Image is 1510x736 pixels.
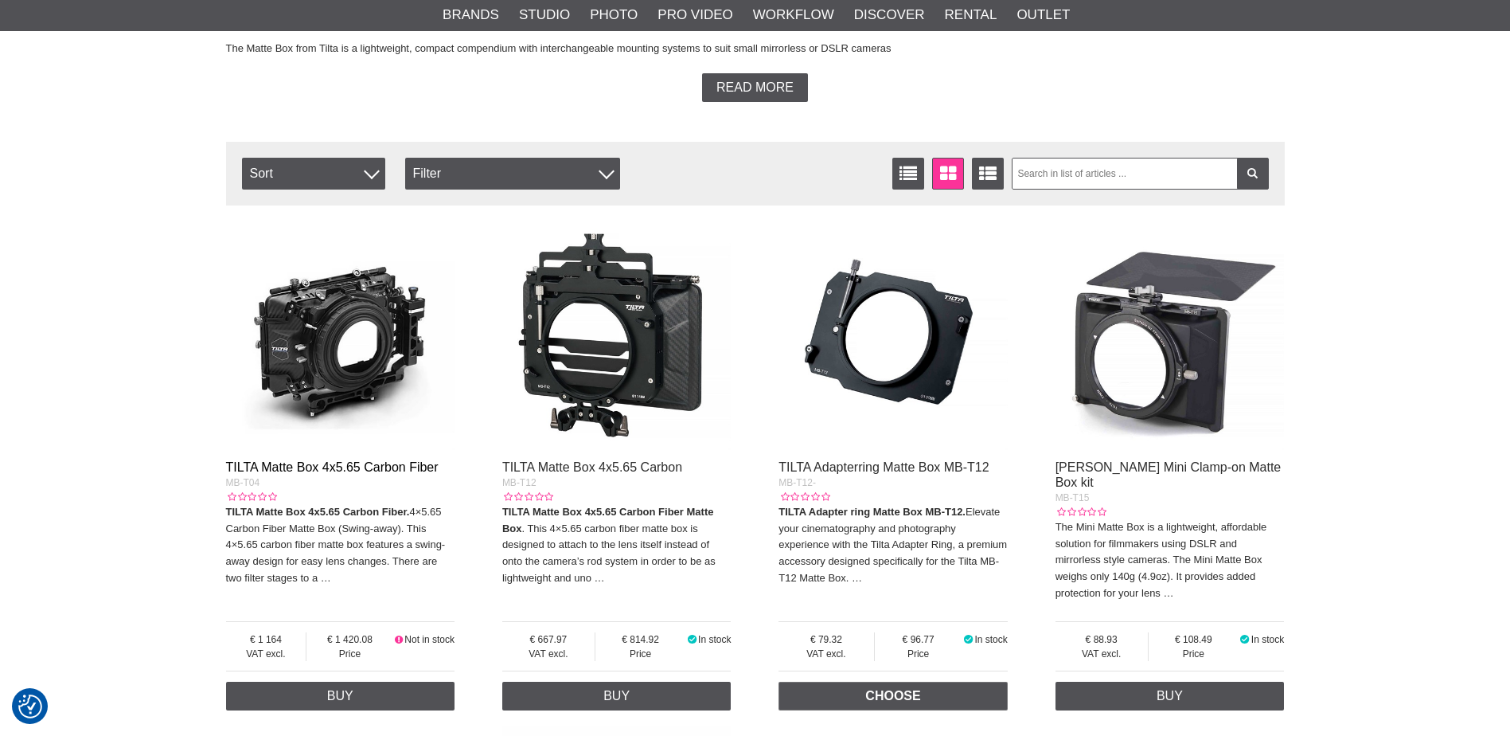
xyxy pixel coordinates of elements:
span: MB-T15 [1055,492,1090,503]
span: MB-T12- [778,477,816,488]
a: TILTA Matte Box 4x5.65 Carbon [502,460,682,474]
div: Customer rating: 0 [502,490,553,504]
a: Studio [519,5,570,25]
span: VAT excl. [226,647,306,661]
button: Consent Preferences [18,692,42,721]
a: … [595,572,605,584]
a: … [1163,587,1173,599]
i: In stock [962,634,975,645]
div: Customer rating: 0 [1055,505,1106,519]
a: Choose [778,682,1008,711]
a: Buy [502,682,732,711]
a: TILTA Adapterring Matte Box MB-T12 [778,460,989,474]
span: Price [1149,647,1239,661]
img: TILTA Matte Box 4x5.65 Carbon [502,221,732,451]
span: VAT excl. [502,647,595,661]
span: 667.97 [502,632,595,647]
img: TILTA Matte Box 4x5.65 Carbon Fiber [226,221,455,451]
div: Customer rating: 0 [778,490,829,504]
a: List [892,158,924,190]
a: Outlet [1016,5,1070,25]
i: In stock [1239,634,1251,645]
div: Customer rating: 0 [226,490,277,504]
span: 88.93 [1055,632,1148,647]
p: The Mini Matte Box is a lightweight, affordable solution for filmmakers using DSLR and mirrorless... [1055,519,1285,602]
a: Brands [443,5,499,25]
a: [PERSON_NAME] Mini Clamp-on Matte Box kit [1055,460,1282,489]
img: TILTA Tiltaing Mini Clamp-on Matte Box kit [1055,221,1285,451]
span: Read more [716,80,794,95]
p: Elevate your cinematography and photography experience with the Tilta Adapter Ring, a premium acc... [778,504,1008,587]
span: 96.77 [875,632,962,647]
div: Filter [405,158,620,190]
input: Search in list of articles ... [1012,158,1269,190]
strong: TILTA Matte Box 4x5.65 Carbon Fiber. [226,506,410,518]
a: Rental [945,5,997,25]
strong: TILTA Matte Box 4x5.65 Carbon Fiber Matte Box [502,506,714,534]
span: 1 420.08 [306,632,392,647]
img: TILTA Adapterring Matte Box MB-T12 [778,221,1008,451]
i: Not in stock [393,634,405,645]
span: MB-T12 [502,477,536,488]
a: TILTA Matte Box 4x5.65 Carbon Fiber [226,460,439,474]
p: The Matte Box from Tilta is a lightweight, compact compendium with interchangeable mounting syste... [226,41,1285,57]
a: Window [932,158,964,190]
span: Not in stock [404,634,455,645]
a: Filter [1237,158,1269,190]
a: Discover [854,5,925,25]
span: VAT excl. [1055,647,1148,661]
a: Extended list [972,158,1004,190]
a: Pro Video [657,5,732,25]
a: Buy [1055,682,1285,711]
span: Sort [242,158,385,190]
span: In stock [698,634,731,645]
span: 814.92 [595,632,685,647]
a: … [852,572,862,584]
span: VAT excl. [778,647,873,661]
span: Price [306,647,392,661]
span: In stock [974,634,1007,645]
span: In stock [1251,634,1284,645]
p: 4×5.65 Carbon Fiber Matte Box (Swing-away). This 4×5.65 carbon fiber matte box features a swing-a... [226,504,455,587]
span: 1 164 [226,632,306,647]
span: Price [875,647,962,661]
p: . This 4×5.65 carbon fiber matte box is designed to attach to the lens itself instead of onto the... [502,504,732,587]
span: Price [595,647,685,661]
strong: TILTA Adapter ring Matte Box MB-T12. [778,506,966,518]
span: MB-T04 [226,477,260,488]
a: Buy [226,682,455,711]
span: 108.49 [1149,632,1239,647]
span: 79.32 [778,632,873,647]
a: Photo [590,5,638,25]
i: In stock [685,634,698,645]
a: Workflow [753,5,834,25]
a: … [321,572,331,584]
img: Revisit consent button [18,695,42,718]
